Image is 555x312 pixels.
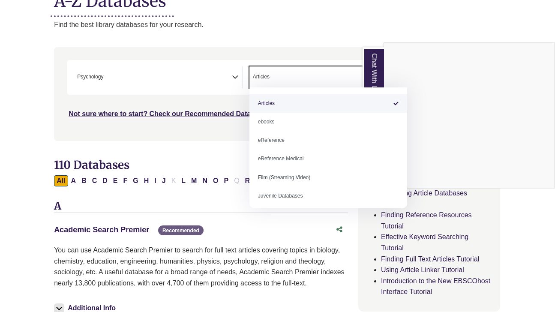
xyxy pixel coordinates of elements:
[249,132,407,150] li: eReference
[363,48,384,100] a: Chat With Us
[249,187,407,206] li: Juvenile Databases
[384,43,555,189] div: Chat With Us
[384,43,555,188] iframe: Chat Widget
[249,150,407,168] li: eReference Medical
[249,113,407,132] li: ebooks
[249,169,407,187] li: Film (Streaming Video)
[249,95,407,113] li: Articles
